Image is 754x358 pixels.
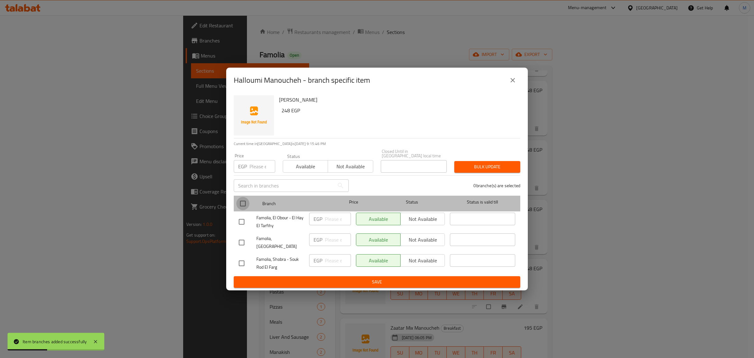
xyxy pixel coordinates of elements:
[380,198,445,206] span: Status
[256,255,304,271] span: Famolia, Shobra - Souk Rod El Farg
[314,215,322,223] p: EGP
[256,235,304,250] span: Famolia, [GEOGRAPHIC_DATA]
[256,214,304,230] span: Famolia, El Obour - El Hay El Tarfihy
[333,198,374,206] span: Price
[454,161,520,173] button: Bulk update
[234,179,334,192] input: Search in branches
[279,95,515,104] h6: [PERSON_NAME]
[238,163,247,170] p: EGP
[234,276,520,288] button: Save
[239,278,515,286] span: Save
[459,163,515,171] span: Bulk update
[262,200,328,208] span: Branch
[234,95,274,136] img: Halloumi Manoucheh
[325,213,351,225] input: Please enter price
[23,338,87,345] div: Item branches added successfully
[281,106,515,115] h6: 248 EGP
[283,160,328,173] button: Available
[505,73,520,88] button: close
[331,162,370,171] span: Not available
[450,198,515,206] span: Status is valid till
[234,141,520,147] p: Current time in [GEOGRAPHIC_DATA] is [DATE] 9:15:46 PM
[328,160,373,173] button: Not available
[314,236,322,243] p: EGP
[325,254,351,267] input: Please enter price
[314,257,322,264] p: EGP
[286,162,325,171] span: Available
[234,75,370,85] h2: Halloumi Manoucheh - branch specific item
[249,160,275,173] input: Please enter price
[325,233,351,246] input: Please enter price
[473,182,520,189] p: 0 branche(s) are selected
